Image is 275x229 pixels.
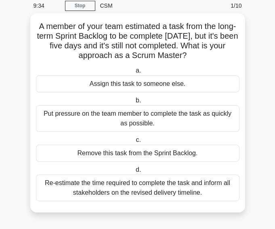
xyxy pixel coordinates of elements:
div: Assign this task to someone else. [36,75,239,92]
div: Re-estimate the time required to complete the task and inform all stakeholders on the revised del... [36,175,239,201]
h5: A member of your team estimated a task from the long-term Sprint Backlog to be complete [DATE], b... [35,21,240,61]
div: Put pressure on the team member to complete the task as quickly as possible. [36,105,239,132]
span: b. [136,97,141,104]
a: Stop [65,1,95,11]
span: a. [136,67,141,74]
span: c. [136,136,141,143]
span: d. [136,166,141,173]
div: Remove this task from the Sprint Backlog. [36,145,239,162]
